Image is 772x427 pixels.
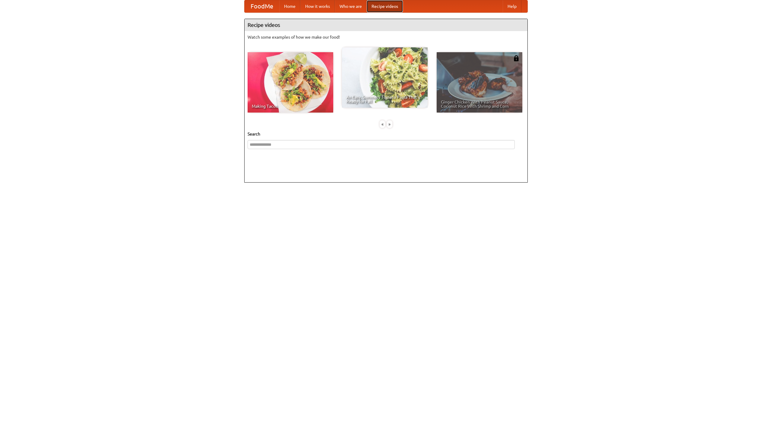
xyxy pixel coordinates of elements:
span: Making Tacos [252,104,329,108]
a: Home [279,0,300,12]
a: An Easy, Summery Tomato Pasta That's Ready for Fall [342,47,428,108]
a: Recipe videos [367,0,403,12]
p: Watch some examples of how we make our food! [248,34,524,40]
img: 483408.png [513,55,519,61]
div: » [387,120,392,128]
h5: Search [248,131,524,137]
h4: Recipe videos [245,19,527,31]
span: An Easy, Summery Tomato Pasta That's Ready for Fall [346,95,423,104]
div: « [380,120,385,128]
a: Making Tacos [248,52,333,113]
a: How it works [300,0,335,12]
a: FoodMe [245,0,279,12]
a: Who we are [335,0,367,12]
a: Help [503,0,521,12]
